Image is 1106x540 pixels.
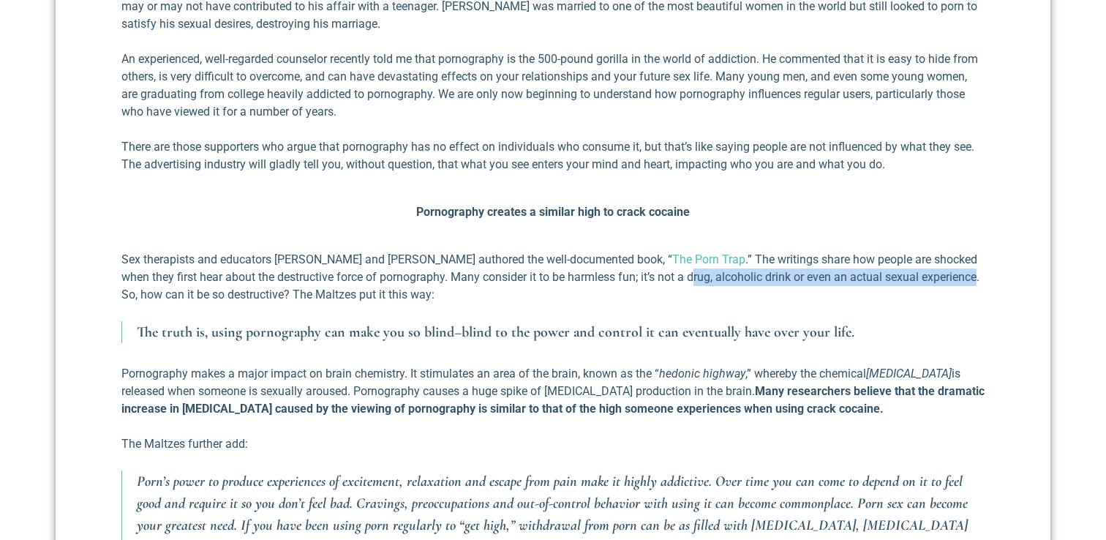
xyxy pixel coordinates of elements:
p: There are those supporters who argue that pornography has no effect on individuals who consume it... [121,138,985,173]
p: Pornography makes a major impact on brain chemistry. It stimulates an area of the brain, known as... [121,365,985,418]
strong: Pornography creates a similar high to crack cocaine [416,205,690,219]
em: hedonic highway [659,367,745,380]
em: The truth is, using pornography can make you so blind–blind to the power and control it can event... [137,323,854,341]
strong: Many researchers believe that the dramatic increase in [MEDICAL_DATA] caused by the viewing of po... [121,384,985,416]
em: [MEDICAL_DATA] [866,367,952,380]
p: Sex therapists and educators [PERSON_NAME] and [PERSON_NAME] authored the well-documented book, “... [121,251,985,304]
p: The Maltzes further add: [121,435,985,453]
a: The Porn Trap [672,252,745,266]
p: An experienced, well-regarded counselor recently told me that pornography is the 500-pound gorill... [121,50,985,121]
